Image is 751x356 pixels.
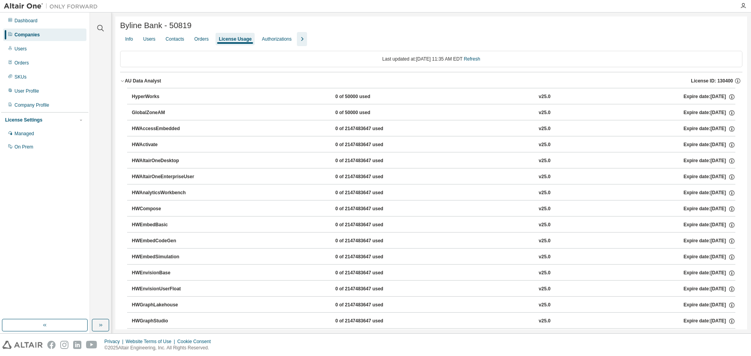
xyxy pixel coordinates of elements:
[335,238,406,245] div: 0 of 2147483647 used
[132,109,202,116] div: GlobalZoneAM
[132,233,735,250] button: HWEmbedCodeGen0 of 2147483647 usedv25.0Expire date:[DATE]
[539,141,550,148] div: v25.0
[219,36,252,42] div: License Usage
[684,222,735,229] div: Expire date: [DATE]
[539,93,550,100] div: v25.0
[132,136,735,154] button: HWActivate0 of 2147483647 usedv25.0Expire date:[DATE]
[194,36,209,42] div: Orders
[539,318,550,325] div: v25.0
[539,286,550,293] div: v25.0
[539,157,550,165] div: v25.0
[132,200,735,218] button: HWCompose0 of 2147483647 usedv25.0Expire date:[DATE]
[132,190,202,197] div: HWAnalyticsWorkbench
[47,341,56,349] img: facebook.svg
[14,32,40,38] div: Companies
[126,338,177,345] div: Website Terms of Use
[335,206,406,213] div: 0 of 2147483647 used
[684,238,735,245] div: Expire date: [DATE]
[132,249,735,266] button: HWEmbedSimulation0 of 2147483647 usedv25.0Expire date:[DATE]
[262,36,291,42] div: Authorizations
[691,78,733,84] span: License ID: 130400
[132,152,735,170] button: HWAltairOneDesktop0 of 2147483647 usedv25.0Expire date:[DATE]
[14,102,49,108] div: Company Profile
[539,125,550,132] div: v25.0
[132,120,735,138] button: HWAccessEmbedded0 of 2147483647 usedv25.0Expire date:[DATE]
[132,174,202,181] div: HWAltairOneEnterpriseUser
[120,72,742,89] button: AU Data AnalystLicense ID: 130400
[132,270,202,277] div: HWEnvisionBase
[132,157,202,165] div: HWAltairOneDesktop
[132,184,735,202] button: HWAnalyticsWorkbench0 of 2147483647 usedv25.0Expire date:[DATE]
[125,78,161,84] div: AU Data Analyst
[539,302,550,309] div: v25.0
[539,109,550,116] div: v25.0
[684,318,735,325] div: Expire date: [DATE]
[104,345,216,351] p: © 2025 Altair Engineering, Inc. All Rights Reserved.
[464,56,480,62] a: Refresh
[335,157,406,165] div: 0 of 2147483647 used
[120,51,742,67] div: Last updated at: [DATE] 11:35 AM EDT
[2,341,43,349] img: altair_logo.svg
[684,190,735,197] div: Expire date: [DATE]
[132,125,202,132] div: HWAccessEmbedded
[684,125,735,132] div: Expire date: [DATE]
[104,338,126,345] div: Privacy
[539,254,550,261] div: v25.0
[539,174,550,181] div: v25.0
[684,302,735,309] div: Expire date: [DATE]
[165,36,184,42] div: Contacts
[335,302,406,309] div: 0 of 2147483647 used
[132,281,735,298] button: HWEnvisionUserFloat0 of 2147483647 usedv25.0Expire date:[DATE]
[132,265,735,282] button: HWEnvisionBase0 of 2147483647 usedv25.0Expire date:[DATE]
[684,141,735,148] div: Expire date: [DATE]
[132,141,202,148] div: HWActivate
[539,222,550,229] div: v25.0
[335,286,406,293] div: 0 of 2147483647 used
[684,157,735,165] div: Expire date: [DATE]
[335,270,406,277] div: 0 of 2147483647 used
[5,117,42,123] div: License Settings
[143,36,155,42] div: Users
[335,174,406,181] div: 0 of 2147483647 used
[132,318,202,325] div: HWGraphStudio
[132,238,202,245] div: HWEmbedCodeGen
[132,216,735,234] button: HWEmbedBasic0 of 2147483647 usedv25.0Expire date:[DATE]
[684,206,735,213] div: Expire date: [DATE]
[14,60,29,66] div: Orders
[14,88,39,94] div: User Profile
[335,93,406,100] div: 0 of 50000 used
[132,254,202,261] div: HWEmbedSimulation
[132,222,202,229] div: HWEmbedBasic
[684,254,735,261] div: Expire date: [DATE]
[335,318,406,325] div: 0 of 2147483647 used
[132,302,202,309] div: HWGraphLakehouse
[335,190,406,197] div: 0 of 2147483647 used
[14,74,27,80] div: SKUs
[539,270,550,277] div: v25.0
[132,104,735,122] button: GlobalZoneAM0 of 50000 usedv25.0Expire date:[DATE]
[132,93,202,100] div: HyperWorks
[132,297,735,314] button: HWGraphLakehouse0 of 2147483647 usedv25.0Expire date:[DATE]
[335,141,406,148] div: 0 of 2147483647 used
[132,313,735,330] button: HWGraphStudio0 of 2147483647 usedv25.0Expire date:[DATE]
[14,131,34,137] div: Managed
[335,254,406,261] div: 0 of 2147483647 used
[335,109,406,116] div: 0 of 50000 used
[684,174,735,181] div: Expire date: [DATE]
[73,341,81,349] img: linkedin.svg
[684,286,735,293] div: Expire date: [DATE]
[132,206,202,213] div: HWCompose
[120,21,192,30] span: Byline Bank - 50819
[60,341,68,349] img: instagram.svg
[539,238,550,245] div: v25.0
[14,46,27,52] div: Users
[86,341,97,349] img: youtube.svg
[684,109,735,116] div: Expire date: [DATE]
[14,144,33,150] div: On Prem
[177,338,215,345] div: Cookie Consent
[539,206,550,213] div: v25.0
[684,93,735,100] div: Expire date: [DATE]
[14,18,38,24] div: Dashboard
[539,190,550,197] div: v25.0
[125,36,133,42] div: Info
